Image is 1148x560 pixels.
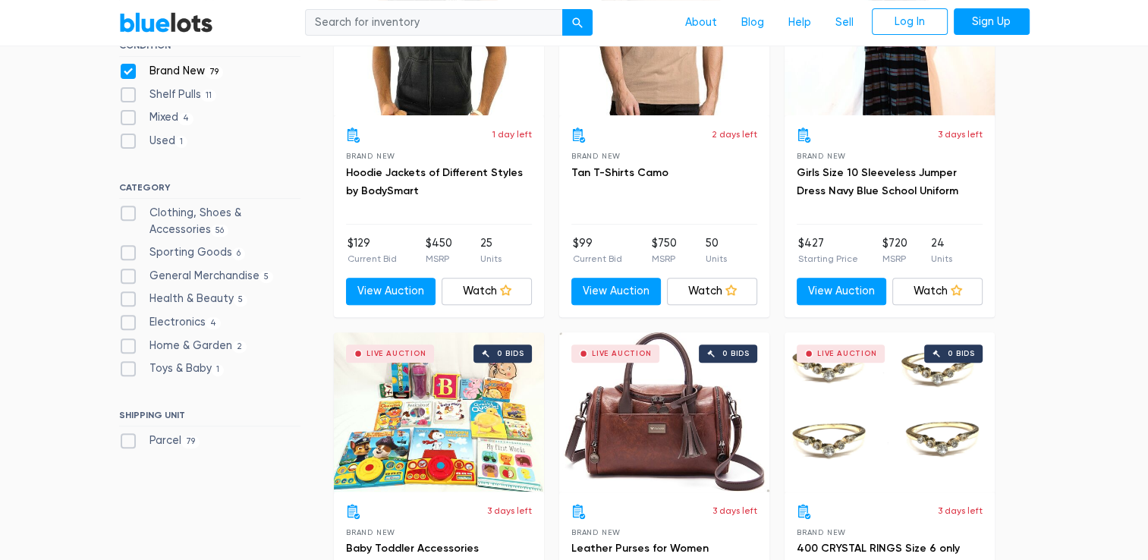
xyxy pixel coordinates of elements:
label: Used [119,133,188,149]
h6: CONDITION [119,40,300,57]
li: $720 [882,235,907,266]
label: Electronics [119,314,222,331]
p: MSRP [882,252,907,266]
span: 1 [175,136,188,148]
div: 0 bids [497,350,524,357]
p: Current Bid [348,252,397,266]
h6: CATEGORY [119,182,300,199]
label: Home & Garden [119,338,247,354]
li: 24 [931,235,952,266]
p: 3 days left [938,127,983,141]
span: 79 [205,66,224,78]
span: 1 [212,364,225,376]
a: BlueLots [119,11,213,33]
div: Live Auction [366,350,426,357]
div: 0 bids [948,350,975,357]
span: 79 [181,436,200,448]
span: Brand New [346,528,395,536]
a: 400 CRYSTAL RINGS Size 6 only [797,542,960,555]
span: Brand New [797,528,846,536]
a: About [673,8,729,37]
p: 1 day left [492,127,532,141]
p: Starting Price [798,252,858,266]
span: Brand New [346,152,395,160]
a: Sign Up [954,8,1030,36]
li: 50 [706,235,727,266]
span: 6 [232,247,246,260]
label: Health & Beauty [119,291,248,307]
label: General Merchandise [119,268,274,285]
a: View Auction [797,278,887,305]
a: Live Auction 0 bids [334,332,544,492]
label: Brand New [119,63,224,80]
input: Search for inventory [305,9,563,36]
label: Toys & Baby [119,360,225,377]
li: $99 [573,235,622,266]
p: 2 days left [712,127,757,141]
li: $129 [348,235,397,266]
a: Live Auction 0 bids [785,332,995,492]
div: Live Auction [592,350,652,357]
label: Clothing, Shoes & Accessories [119,205,300,238]
a: Help [776,8,823,37]
p: Units [706,252,727,266]
a: Live Auction 0 bids [559,332,769,492]
label: Shelf Pulls [119,87,217,103]
span: 56 [211,225,229,237]
p: 3 days left [938,504,983,518]
span: 5 [234,294,248,307]
p: Current Bid [573,252,622,266]
a: Tan T-Shirts Camo [571,166,668,179]
li: $450 [425,235,451,266]
a: Girls Size 10 Sleeveless Jumper Dress Navy Blue School Uniform [797,166,958,197]
a: Watch [892,278,983,305]
span: Brand New [571,152,621,160]
p: MSRP [651,252,676,266]
p: Units [480,252,502,266]
li: $750 [651,235,676,266]
h6: SHIPPING UNIT [119,410,300,426]
a: View Auction [346,278,436,305]
span: 11 [201,90,217,102]
a: Leather Purses for Women [571,542,709,555]
label: Sporting Goods [119,244,246,261]
a: Watch [442,278,532,305]
a: Watch [667,278,757,305]
p: 3 days left [712,504,757,518]
span: Brand New [797,152,846,160]
a: Baby Toddler Accessories [346,542,479,555]
li: 25 [480,235,502,266]
label: Mixed [119,109,194,126]
div: 0 bids [722,350,750,357]
a: Hoodie Jackets of Different Styles by BodySmart [346,166,523,197]
label: Parcel [119,433,200,449]
a: Blog [729,8,776,37]
p: Units [931,252,952,266]
p: MSRP [425,252,451,266]
a: View Auction [571,278,662,305]
span: Brand New [571,528,621,536]
a: Log In [872,8,948,36]
span: 4 [178,113,194,125]
div: Live Auction [817,350,877,357]
span: 4 [206,317,222,329]
a: Sell [823,8,866,37]
span: 2 [232,341,247,353]
p: 3 days left [487,504,532,518]
span: 5 [259,271,274,283]
li: $427 [798,235,858,266]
